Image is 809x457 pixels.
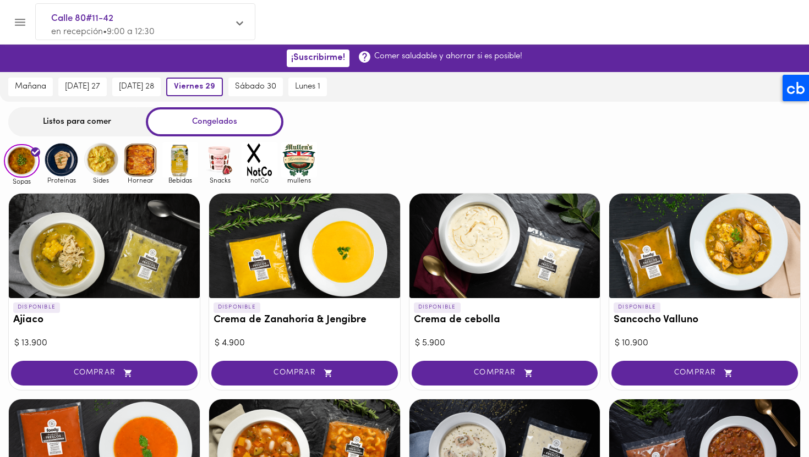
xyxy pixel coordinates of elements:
span: [DATE] 27 [65,82,100,92]
button: COMPRAR [412,361,598,386]
button: sábado 30 [228,78,283,96]
p: Comer saludable y ahorrar si es posible! [374,51,522,62]
button: mañana [8,78,53,96]
h3: Sancocho Valluno [614,315,796,326]
span: mañana [15,82,46,92]
div: Crema de Zanahoria & Jengibre [209,194,400,298]
h3: Crema de cebolla [414,315,596,326]
div: Listos para comer [8,107,146,136]
span: Proteinas [43,177,79,184]
p: DISPONIBLE [13,302,60,312]
span: Calle 80#11-42 [51,12,228,26]
button: COMPRAR [211,361,398,386]
button: [DATE] 28 [112,78,161,96]
button: [DATE] 27 [58,78,107,96]
div: Sancocho Valluno [609,194,800,298]
span: sábado 30 [235,82,276,92]
span: viernes 29 [174,82,215,92]
span: COMPRAR [625,368,784,378]
button: Menu [7,9,34,36]
p: DISPONIBLE [214,302,260,312]
h3: Ajiaco [13,315,195,326]
div: $ 10.900 [615,337,795,350]
span: Sopas [4,178,40,185]
img: Bebidas [162,142,198,178]
button: ¡Suscribirme! [287,49,349,67]
img: Proteinas [43,142,79,178]
button: COMPRAR [611,361,798,386]
img: Sopas [4,144,40,178]
span: COMPRAR [225,368,384,378]
img: Sides [83,142,119,178]
div: Crema de cebolla [409,194,600,298]
span: Sides [83,177,119,184]
span: mullens [281,177,317,184]
div: $ 4.900 [215,337,395,350]
span: en recepción • 9:00 a 12:30 [51,27,155,36]
div: Congelados [146,107,283,136]
span: Snacks [202,177,238,184]
span: Bebidas [162,177,198,184]
h3: Crema de Zanahoria & Jengibre [214,315,396,326]
span: COMPRAR [425,368,584,378]
span: lunes 1 [295,82,320,92]
img: Hornear [123,142,158,178]
button: viernes 29 [166,78,223,96]
span: Hornear [123,177,158,184]
div: Ajiaco [9,194,200,298]
div: $ 13.900 [14,337,194,350]
p: DISPONIBLE [614,302,660,312]
img: Snacks [202,142,238,178]
span: COMPRAR [25,368,184,378]
img: notCo [242,142,277,178]
button: COMPRAR [11,361,198,386]
span: [DATE] 28 [119,82,154,92]
iframe: Messagebird Livechat Widget [745,393,798,446]
span: ¡Suscribirme! [291,53,345,63]
span: notCo [242,177,277,184]
div: $ 5.900 [415,337,595,350]
p: DISPONIBLE [414,302,461,312]
button: lunes 1 [288,78,327,96]
img: mullens [281,142,317,178]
